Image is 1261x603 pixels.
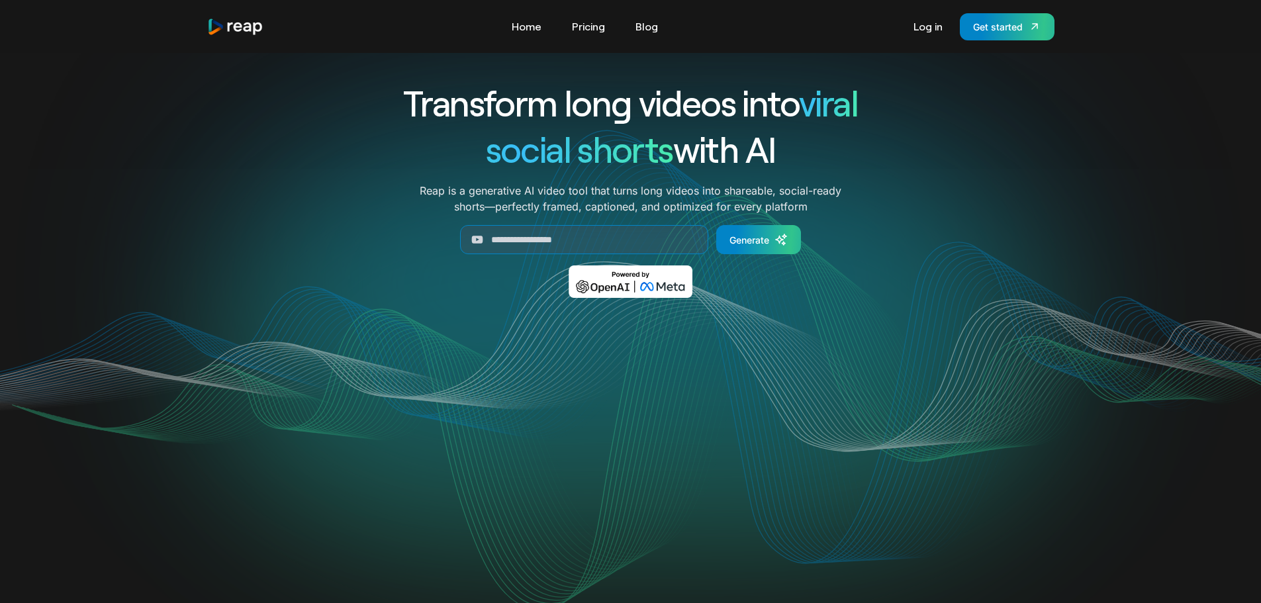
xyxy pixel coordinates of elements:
div: Generate [729,233,769,247]
span: viral [799,81,858,124]
a: Pricing [565,16,612,37]
a: Log in [907,16,949,37]
img: reap logo [207,18,264,36]
video: Your browser does not support the video tag. [364,317,897,584]
h1: Transform long videos into [355,79,906,126]
p: Reap is a generative AI video tool that turns long videos into shareable, social-ready shorts—per... [420,183,841,214]
a: Generate [716,225,801,254]
a: Blog [629,16,665,37]
a: Get started [960,13,1054,40]
img: Powered by OpenAI & Meta [569,265,692,298]
form: Generate Form [355,225,906,254]
div: Get started [973,20,1023,34]
a: Home [505,16,548,37]
a: home [207,18,264,36]
h1: with AI [355,126,906,172]
span: social shorts [486,127,673,170]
